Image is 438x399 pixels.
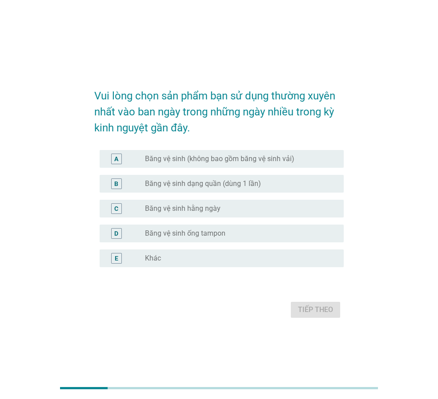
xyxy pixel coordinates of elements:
label: Băng vệ sinh dạng quần (dùng 1 lần) [145,179,261,188]
div: E [115,253,118,263]
div: A [114,154,118,163]
div: B [114,179,118,188]
label: Băng vệ sinh hằng ngày [145,204,221,213]
div: D [114,229,118,238]
label: Khác [145,254,161,263]
div: C [114,204,118,213]
label: Băng vệ sinh ống tampon [145,229,225,238]
label: Băng vệ sinh (không bao gồm băng vệ sinh vải) [145,154,294,163]
h2: Vui lòng chọn sản phẩm bạn sử dụng thường xuyên nhất vào ban ngày trong những ngày nhiều trong kỳ... [94,79,344,136]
